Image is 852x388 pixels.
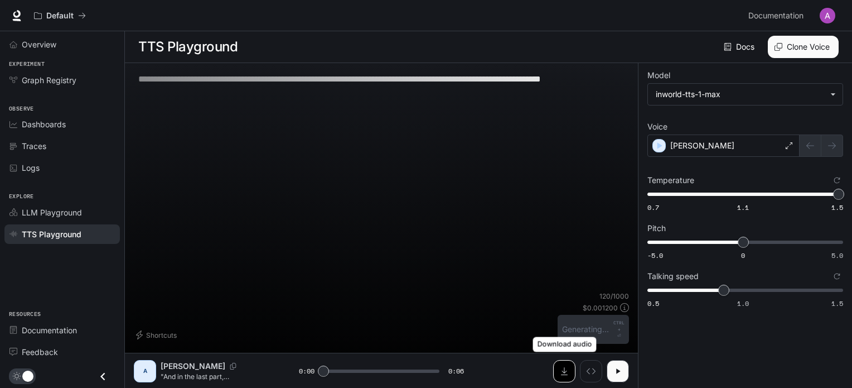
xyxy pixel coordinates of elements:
[831,270,843,282] button: Reset to default
[647,224,666,232] p: Pitch
[22,207,82,218] span: LLM Playground
[161,372,272,381] p: "And in the last part, [PERSON_NAME] tried to take advantage of the woman but couldn’t. Still, he...
[138,36,238,58] h1: TTS Playground
[583,303,618,313] p: $ 0.001200
[648,84,843,105] div: inworld-tts-1-max
[134,326,181,344] button: Shortcuts
[744,4,812,27] a: Documentation
[90,365,115,388] button: Close drawer
[533,337,597,352] div: Download audio
[647,123,667,131] p: Voice
[647,251,663,260] span: -5.0
[748,9,803,23] span: Documentation
[670,140,734,151] p: [PERSON_NAME]
[4,224,120,244] a: TTS Playground
[647,203,659,212] span: 0.7
[22,228,81,240] span: TTS Playground
[136,362,154,380] div: A
[22,140,46,152] span: Traces
[448,366,464,377] span: 0:06
[4,320,120,340] a: Documentation
[29,4,91,27] button: All workspaces
[299,366,314,377] span: 0:00
[831,299,843,308] span: 1.5
[737,299,749,308] span: 1.0
[831,203,843,212] span: 1.5
[4,114,120,134] a: Dashboards
[820,8,835,23] img: User avatar
[4,203,120,222] a: LLM Playground
[4,158,120,178] a: Logs
[580,360,602,382] button: Inspect
[4,342,120,362] a: Feedback
[816,4,839,27] button: User avatar
[831,251,843,260] span: 5.0
[768,36,839,58] button: Clone Voice
[22,118,66,130] span: Dashboards
[741,251,745,260] span: 0
[22,74,76,86] span: Graph Registry
[4,35,120,54] a: Overview
[737,203,749,212] span: 1.1
[722,36,759,58] a: Docs
[22,346,58,358] span: Feedback
[647,71,670,79] p: Model
[4,136,120,156] a: Traces
[161,361,225,372] p: [PERSON_NAME]
[4,70,120,90] a: Graph Registry
[831,174,843,186] button: Reset to default
[225,363,241,370] button: Copy Voice ID
[22,39,56,50] span: Overview
[553,360,575,382] button: Download audio
[647,176,694,184] p: Temperature
[656,89,825,100] div: inworld-tts-1-max
[22,162,40,174] span: Logs
[647,299,659,308] span: 0.5
[599,291,629,301] p: 120 / 1000
[22,370,33,382] span: Dark mode toggle
[647,272,699,280] p: Talking speed
[46,11,74,21] p: Default
[22,324,77,336] span: Documentation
